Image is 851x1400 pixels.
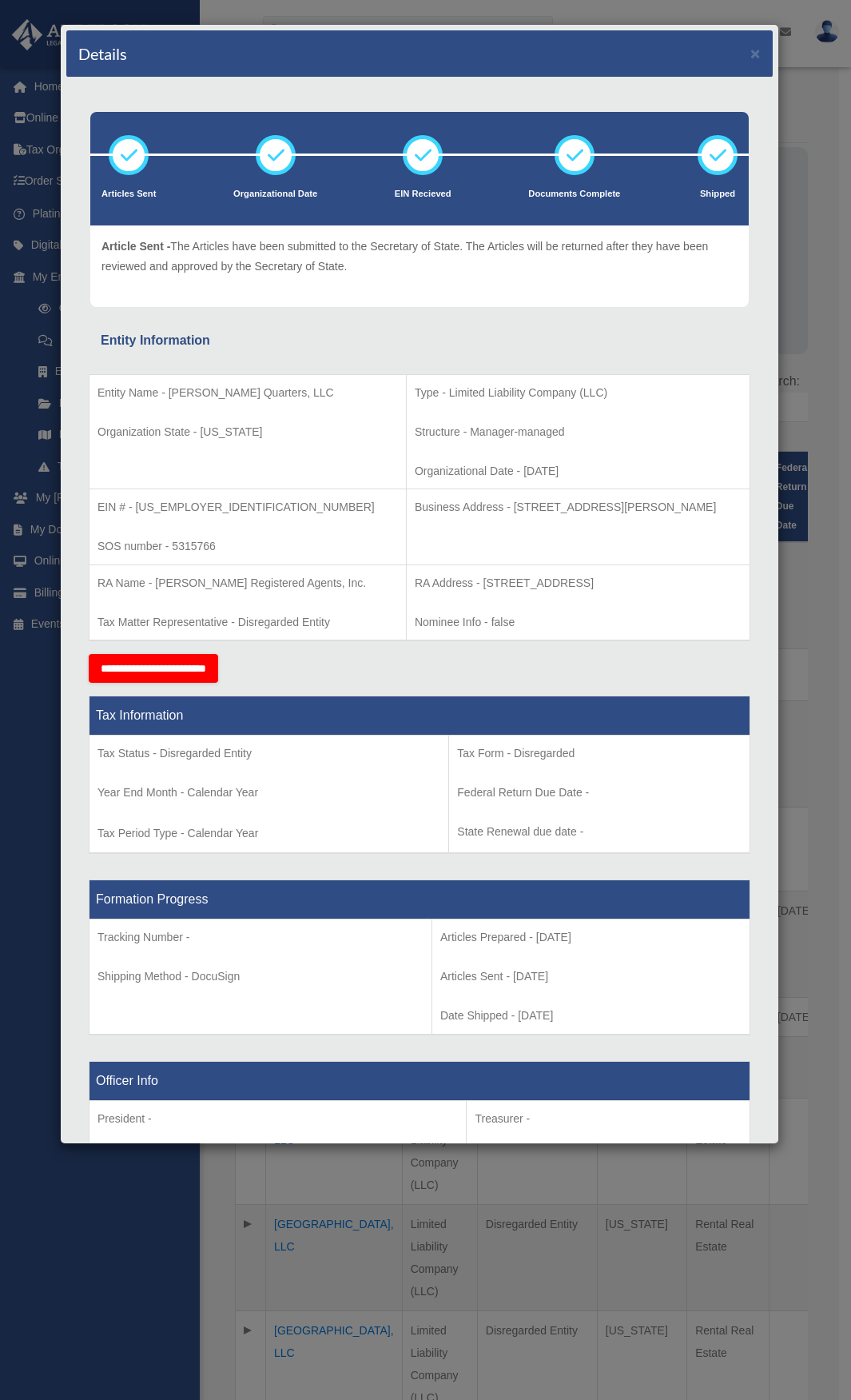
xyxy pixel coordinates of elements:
p: Tax Status - Disregarded Entity [97,744,440,764]
th: Tax Information [89,696,750,736]
p: Tax Matter Representative - Disregarded Entity [97,612,398,632]
p: Date Shipped - [DATE] [440,1006,742,1026]
p: Structure - Manager-managed [415,422,742,442]
p: Federal Return Due Date - [457,783,742,803]
th: Formation Progress [89,880,750,919]
p: Shipped [698,186,738,202]
p: EIN # - [US_EMPLOYER_IDENTIFICATION_NUMBER] [97,497,398,517]
p: President - [97,1109,458,1129]
p: Treasurer - [475,1109,742,1129]
p: RA Address - [STREET_ADDRESS] [415,573,742,593]
div: Entity Information [101,329,738,352]
p: RA Name - [PERSON_NAME] Registered Agents, Inc. [97,573,398,593]
p: The Articles have been submitted to the Secretary of State. The Articles will be returned after t... [101,237,738,276]
p: Tax Form - Disregarded [457,744,742,764]
td: Tax Period Type - Calendar Year [89,736,449,854]
p: Year End Month - Calendar Year [97,783,440,803]
p: State Renewal due date - [457,822,742,842]
p: Nominee Info - false [415,612,742,632]
th: Officer Info [89,1061,750,1100]
p: Tracking Number - [97,927,424,947]
p: Entity Name - [PERSON_NAME] Quarters, LLC [97,383,398,403]
p: Documents Complete [528,186,620,202]
button: × [750,45,761,62]
p: Articles Sent - [DATE] [440,967,742,987]
p: Type - Limited Liability Company (LLC) [415,383,742,403]
span: Article Sent - [101,240,170,253]
p: Articles Prepared - [DATE] [440,927,742,947]
p: Business Address - [STREET_ADDRESS][PERSON_NAME] [415,497,742,517]
h4: Details [78,42,127,65]
p: SOS number - 5315766 [97,536,398,556]
p: Organizational Date [233,186,317,202]
p: Shipping Method - DocuSign [97,967,424,987]
p: EIN Recieved [395,186,451,202]
p: Organizational Date - [DATE] [415,461,742,481]
p: Articles Sent [101,186,156,202]
p: Organization State - [US_STATE] [97,422,398,442]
